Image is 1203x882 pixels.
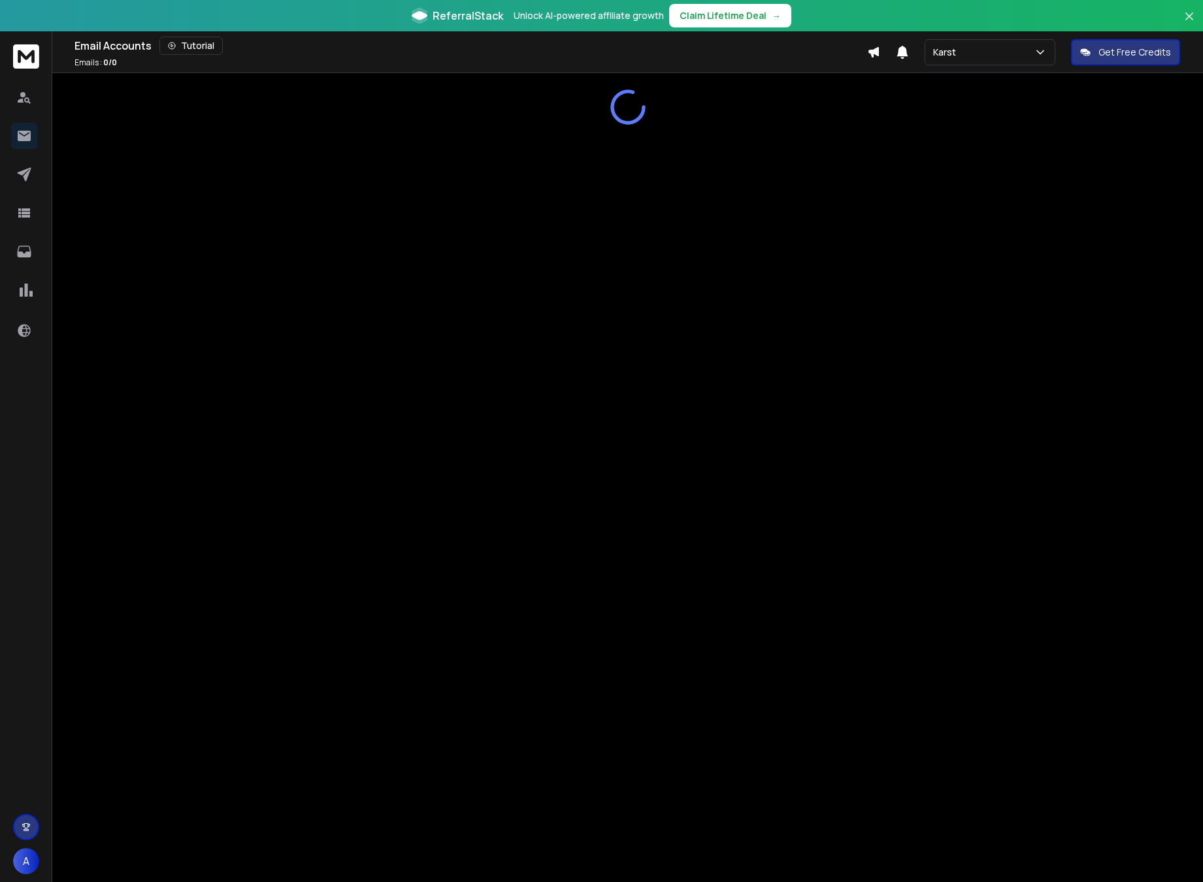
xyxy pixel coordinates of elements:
[1181,8,1198,39] button: Close banner
[159,37,223,55] button: Tutorial
[433,8,503,24] span: ReferralStack
[1098,46,1171,59] p: Get Free Credits
[669,4,791,27] button: Claim Lifetime Deal→
[103,57,117,68] span: 0 / 0
[74,37,867,55] div: Email Accounts
[74,57,117,68] p: Emails :
[13,848,39,874] button: A
[514,9,664,22] p: Unlock AI-powered affiliate growth
[933,46,961,59] p: Karst
[772,9,781,22] span: →
[1071,39,1180,65] button: Get Free Credits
